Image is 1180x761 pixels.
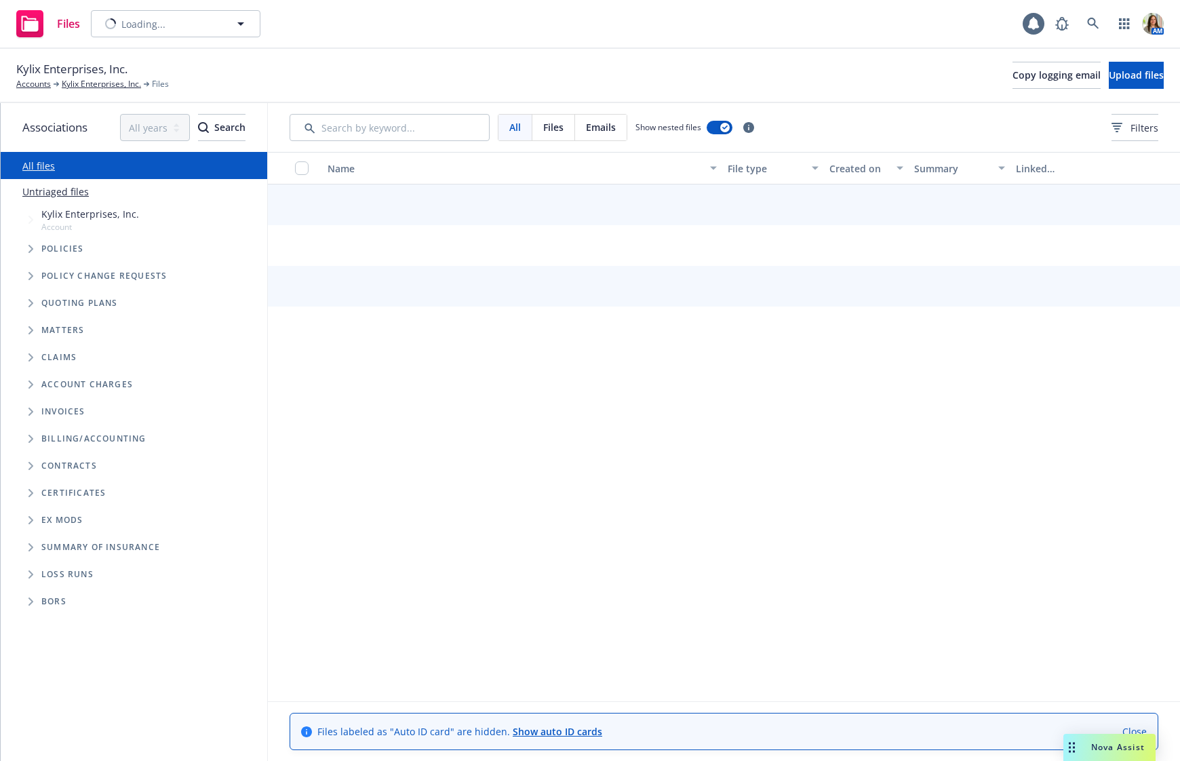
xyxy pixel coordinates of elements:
svg: Search [198,122,209,133]
a: Search [1080,10,1107,37]
span: Upload files [1109,69,1164,81]
span: Invoices [41,408,85,416]
span: Copy logging email [1012,69,1101,81]
button: Nova Assist [1063,734,1156,761]
span: Contracts [41,462,97,470]
a: Switch app [1111,10,1138,37]
span: All [509,120,521,134]
span: Summary of insurance [41,543,160,551]
span: Associations [22,119,87,136]
span: Kylix Enterprises, Inc. [16,60,127,78]
div: Tree Example [1,204,267,425]
div: Linked associations [1016,161,1107,176]
button: Filters [1112,114,1158,141]
span: Files [543,120,564,134]
div: Drag to move [1063,734,1080,761]
a: Kylix Enterprises, Inc. [62,78,141,90]
div: Name [328,161,702,176]
button: Summary [909,152,1010,184]
button: SearchSearch [198,114,245,141]
a: Report a Bug [1048,10,1076,37]
span: Emails [586,120,616,134]
a: Untriaged files [22,184,89,199]
span: Policy change requests [41,272,167,280]
button: Copy logging email [1012,62,1101,89]
button: Loading... [91,10,260,37]
span: Matters [41,326,84,334]
button: Name [322,152,722,184]
button: File type [722,152,824,184]
span: Ex Mods [41,516,83,524]
span: Claims [41,353,77,362]
span: Loss Runs [41,570,94,579]
span: Show nested files [635,121,701,133]
span: BORs [41,598,66,606]
a: Close [1122,724,1147,739]
input: Select all [295,161,309,175]
div: Summary [914,161,990,176]
span: Nova Assist [1091,741,1145,753]
a: Accounts [16,78,51,90]
span: Account [41,221,139,233]
div: File type [728,161,804,176]
input: Search by keyword... [290,114,490,141]
span: Filters [1112,121,1158,135]
span: Files [57,18,80,29]
span: Kylix Enterprises, Inc. [41,207,139,221]
button: Created on [824,152,909,184]
span: Certificates [41,489,106,497]
span: Files [152,78,169,90]
span: Files labeled as "Auto ID card" are hidden. [317,724,602,739]
button: Linked associations [1010,152,1112,184]
a: Show auto ID cards [513,725,602,738]
span: Loading... [121,17,165,31]
a: Files [11,5,85,43]
div: Created on [829,161,888,176]
span: Billing/Accounting [41,435,146,443]
div: Search [198,115,245,140]
span: Policies [41,245,84,253]
span: Filters [1130,121,1158,135]
a: All files [22,159,55,172]
div: Folder Tree Example [1,425,267,615]
span: Account charges [41,380,133,389]
span: Quoting plans [41,299,118,307]
img: photo [1142,13,1164,35]
button: Upload files [1109,62,1164,89]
